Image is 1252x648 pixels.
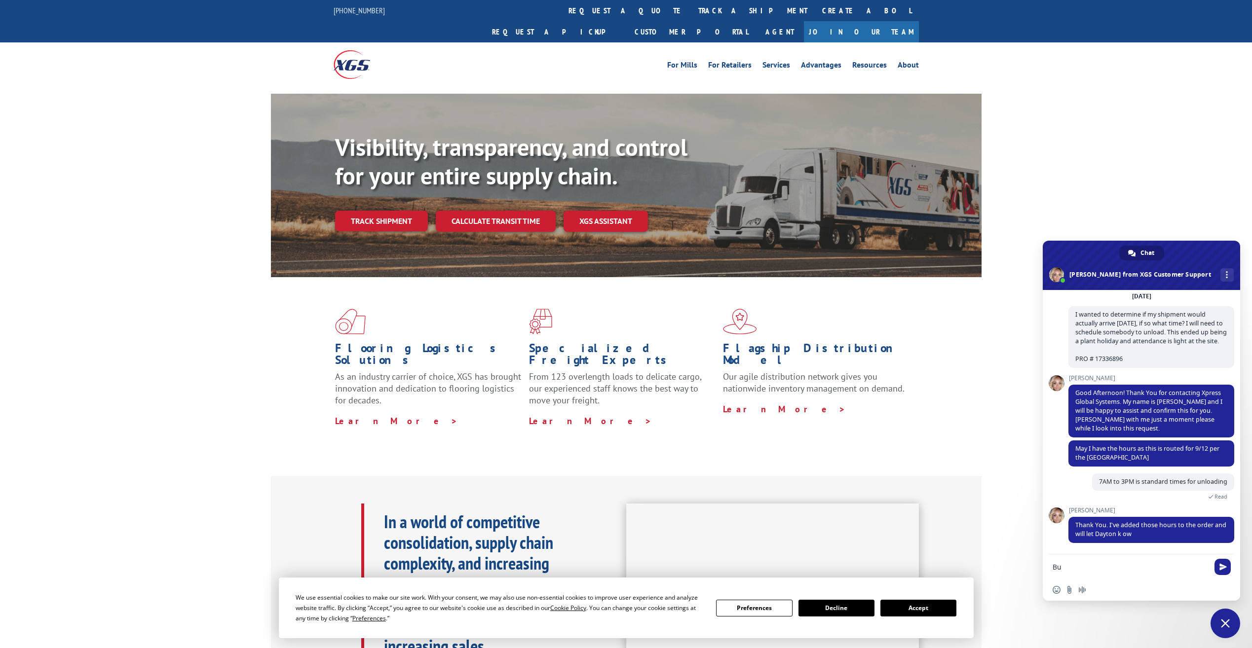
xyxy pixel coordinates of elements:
a: For Mills [667,61,697,72]
span: Insert an emoji [1053,586,1061,594]
span: Preferences [352,614,386,622]
a: Join Our Team [804,21,919,42]
span: Read [1214,493,1227,500]
a: Customer Portal [627,21,756,42]
div: More channels [1220,268,1234,282]
a: Services [762,61,790,72]
h1: Specialized Freight Experts [529,342,716,371]
div: Chat [1119,246,1164,260]
button: Accept [880,600,956,616]
div: [DATE] [1132,293,1151,299]
a: About [898,61,919,72]
a: Learn More > [723,403,846,415]
a: Calculate transit time [436,211,556,232]
div: We use essential cookies to make our site work. With your consent, we may also use non-essential ... [296,592,704,623]
span: Our agile distribution network gives you nationwide inventory management on demand. [723,371,905,394]
a: For Retailers [708,61,752,72]
a: Learn More > [335,415,458,427]
span: Cookie Policy [550,604,586,612]
img: xgs-icon-focused-on-flooring-red [529,309,552,334]
a: [PHONE_NUMBER] [334,5,385,15]
h1: Flagship Distribution Model [723,342,910,371]
span: As an industry carrier of choice, XGS has brought innovation and dedication to flooring logistics... [335,371,521,406]
h1: Flooring Logistics Solutions [335,342,522,371]
span: Chat [1140,246,1154,260]
textarea: Compose your message... [1053,563,1209,572]
span: Send a file [1065,586,1073,594]
a: Agent [756,21,804,42]
a: Request a pickup [485,21,627,42]
b: Visibility, transparency, and control for your entire supply chain. [335,132,687,191]
span: Send [1214,559,1231,575]
span: I wanted to determine if my shipment would actually arrive [DATE], if so what time? I will need t... [1075,310,1227,363]
a: Resources [852,61,887,72]
span: Thank You. I've added those hours to the order and will let Dayton k ow [1075,521,1226,538]
span: Good Afternoon! Thank You for contacting Xpress Global Systems. My name is [PERSON_NAME] and I wi... [1075,389,1222,432]
img: xgs-icon-flagship-distribution-model-red [723,309,757,334]
p: From 123 overlength loads to delicate cargo, our experienced staff knows the best way to move you... [529,371,716,415]
div: Cookie Consent Prompt [279,577,974,638]
a: Learn More > [529,415,652,427]
button: Decline [798,600,874,616]
img: xgs-icon-total-supply-chain-intelligence-red [335,309,366,334]
span: [PERSON_NAME] [1068,507,1234,514]
a: Track shipment [335,211,428,231]
span: Audio message [1078,586,1086,594]
a: XGS ASSISTANT [564,211,648,232]
button: Preferences [716,600,792,616]
span: 7AM to 3PM is standard times for unloading [1099,477,1227,486]
a: Advantages [801,61,841,72]
div: Close chat [1211,609,1240,638]
span: May I have the hours as this is routed for 9/12 per the [GEOGRAPHIC_DATA] [1075,444,1219,462]
span: [PERSON_NAME] [1068,375,1234,382]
